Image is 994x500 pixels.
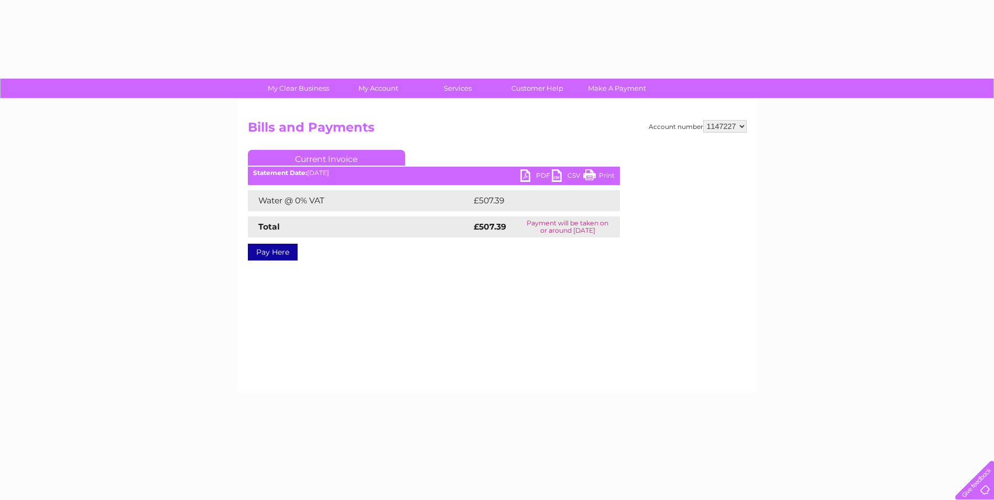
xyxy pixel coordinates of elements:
[248,190,471,211] td: Water @ 0% VAT
[583,169,615,184] a: Print
[471,190,601,211] td: £507.39
[494,79,581,98] a: Customer Help
[649,120,747,133] div: Account number
[520,169,552,184] a: PDF
[253,169,307,177] b: Statement Date:
[255,79,342,98] a: My Clear Business
[335,79,421,98] a: My Account
[258,222,280,232] strong: Total
[248,244,298,260] a: Pay Here
[552,169,583,184] a: CSV
[474,222,506,232] strong: £507.39
[248,169,620,177] div: [DATE]
[574,79,660,98] a: Make A Payment
[248,150,405,166] a: Current Invoice
[516,216,619,237] td: Payment will be taken on or around [DATE]
[248,120,747,140] h2: Bills and Payments
[414,79,501,98] a: Services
